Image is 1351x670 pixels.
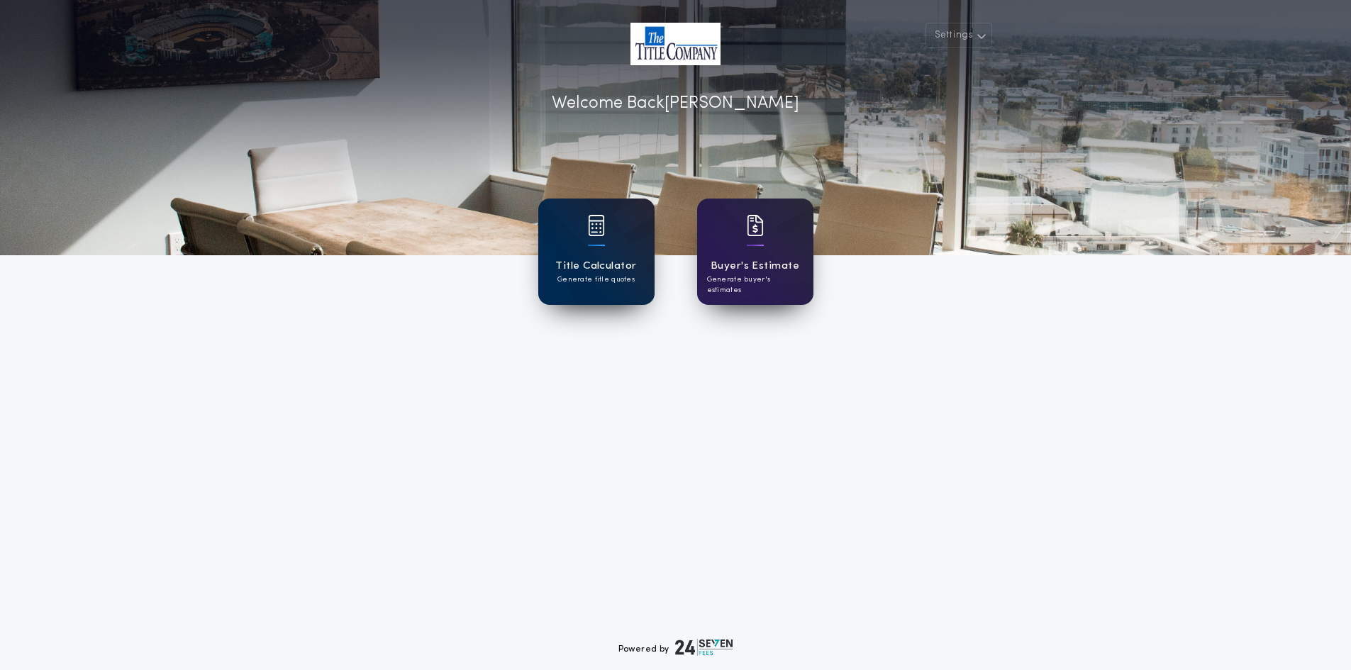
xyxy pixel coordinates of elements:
h1: Buyer's Estimate [711,258,799,274]
a: card iconBuyer's EstimateGenerate buyer's estimates [697,199,813,305]
a: card iconTitle CalculatorGenerate title quotes [538,199,655,305]
img: logo [675,639,733,656]
p: Generate buyer's estimates [707,274,804,296]
p: Welcome Back [PERSON_NAME] [552,91,799,116]
p: Generate title quotes [557,274,635,285]
img: account-logo [630,23,721,65]
div: Powered by [618,639,733,656]
img: card icon [747,215,764,236]
h1: Title Calculator [555,258,636,274]
img: card icon [588,215,605,236]
button: Settings [925,23,992,48]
